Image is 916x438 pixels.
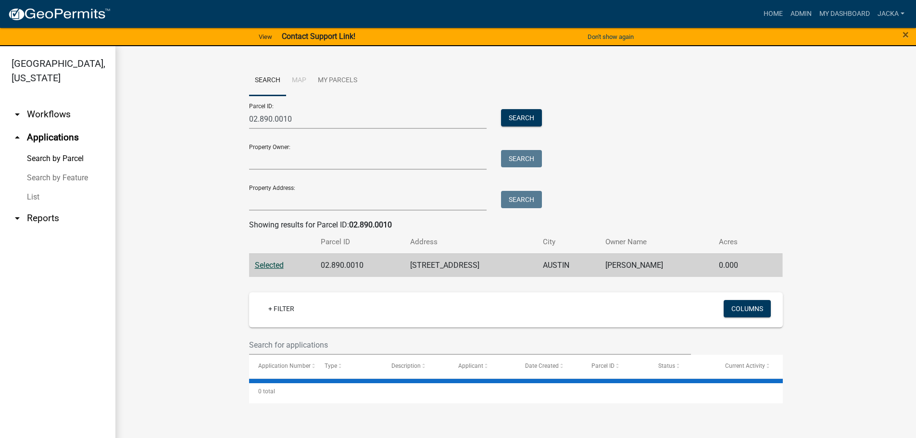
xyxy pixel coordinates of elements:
th: Acres [713,231,764,253]
button: Search [501,191,542,208]
th: Parcel ID [315,231,404,253]
i: arrow_drop_down [12,213,23,224]
a: jacka [874,5,908,23]
a: Search [249,65,286,96]
button: Close [903,29,909,40]
div: 0 total [249,379,783,403]
td: [STREET_ADDRESS] [404,253,537,277]
span: Description [391,363,421,369]
th: Address [404,231,537,253]
span: Date Created [525,363,559,369]
button: Don't show again [584,29,638,45]
i: arrow_drop_down [12,109,23,120]
datatable-header-cell: Status [649,355,716,378]
th: City [537,231,600,253]
datatable-header-cell: Parcel ID [582,355,649,378]
button: Columns [724,300,771,317]
input: Search for applications [249,335,691,355]
button: Search [501,150,542,167]
i: arrow_drop_up [12,132,23,143]
span: Current Activity [725,363,765,369]
a: My Parcels [312,65,363,96]
td: 0.000 [713,253,764,277]
span: Status [658,363,675,369]
div: Showing results for Parcel ID: [249,219,783,231]
td: AUSTIN [537,253,600,277]
a: Selected [255,261,284,270]
strong: 02.890.0010 [349,220,392,229]
datatable-header-cell: Applicant [449,355,516,378]
th: Owner Name [600,231,713,253]
td: [PERSON_NAME] [600,253,713,277]
td: 02.890.0010 [315,253,404,277]
span: Applicant [458,363,483,369]
datatable-header-cell: Current Activity [716,355,783,378]
a: My Dashboard [816,5,874,23]
datatable-header-cell: Type [315,355,382,378]
a: + Filter [261,300,302,317]
a: Admin [787,5,816,23]
span: Parcel ID [591,363,615,369]
a: Home [760,5,787,23]
span: × [903,28,909,41]
a: View [255,29,276,45]
span: Type [325,363,337,369]
strong: Contact Support Link! [282,32,355,41]
datatable-header-cell: Date Created [516,355,583,378]
span: Application Number [258,363,311,369]
button: Search [501,109,542,126]
datatable-header-cell: Application Number [249,355,316,378]
datatable-header-cell: Description [382,355,449,378]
